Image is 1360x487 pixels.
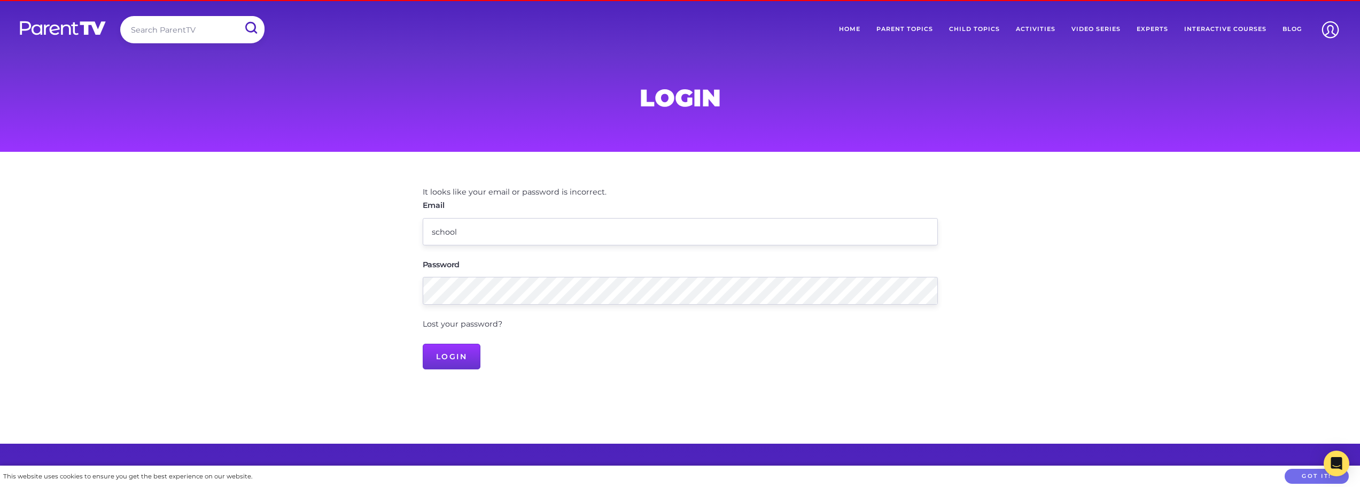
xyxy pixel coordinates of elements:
[831,16,868,43] a: Home
[1008,16,1063,43] a: Activities
[19,20,107,36] img: parenttv-logo-white.4c85aaf.svg
[237,16,265,40] input: Submit
[423,261,460,268] label: Password
[1129,16,1176,43] a: Experts
[423,319,502,329] a: Lost your password?
[1063,16,1129,43] a: Video Series
[423,202,445,209] label: Email
[1176,16,1274,43] a: Interactive Courses
[423,185,938,199] div: It looks like your email or password is incorrect.
[941,16,1008,43] a: Child Topics
[1285,469,1349,484] button: Got it!
[423,87,938,109] h1: Login
[3,471,252,482] div: This website uses cookies to ensure you get the best experience on our website.
[423,344,481,369] input: Login
[868,16,941,43] a: Parent Topics
[1274,16,1310,43] a: Blog
[120,16,265,43] input: Search ParentTV
[1324,451,1349,476] div: Open Intercom Messenger
[1317,16,1344,43] img: Account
